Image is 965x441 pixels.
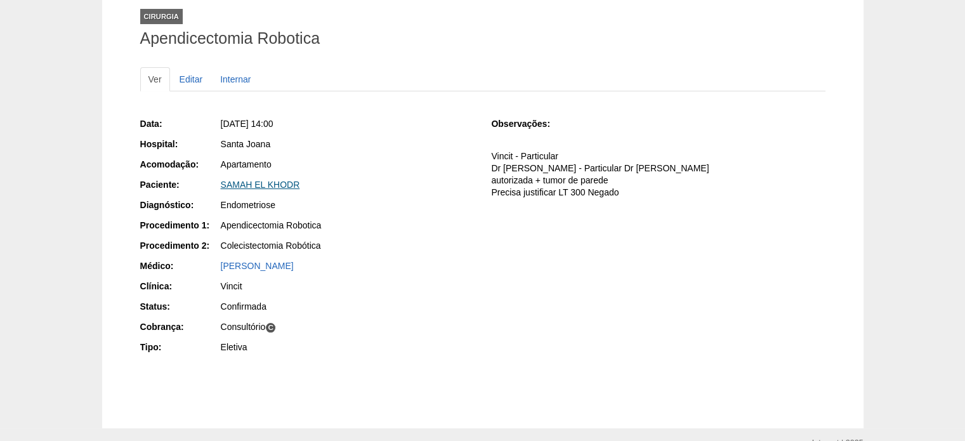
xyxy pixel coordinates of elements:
[140,138,220,150] div: Hospital:
[140,320,220,333] div: Cobrança:
[212,67,259,91] a: Internar
[221,280,474,293] div: Vincit
[221,341,474,353] div: Eletiva
[140,199,220,211] div: Diagnóstico:
[140,219,220,232] div: Procedimento 1:
[491,117,570,130] div: Observações:
[140,178,220,191] div: Paciente:
[221,320,474,333] div: Consultório
[491,150,825,199] p: Vincit - Particular Dr [PERSON_NAME] - Particular Dr [PERSON_NAME] autorizada + tumor de parede P...
[221,239,474,252] div: Colecistectomia Robótica
[221,180,300,190] a: SAMAH EL KHODR
[140,9,183,24] div: Cirurgia
[140,280,220,293] div: Clínica:
[265,322,276,333] span: C
[221,219,474,232] div: Apendicectomia Robotica
[140,260,220,272] div: Médico:
[221,119,273,129] span: [DATE] 14:00
[140,67,170,91] a: Ver
[140,30,825,46] h1: Apendicectomia Robotica
[140,158,220,171] div: Acomodação:
[140,239,220,252] div: Procedimento 2:
[221,138,474,150] div: Santa Joana
[171,67,211,91] a: Editar
[221,261,294,271] a: [PERSON_NAME]
[140,341,220,353] div: Tipo:
[221,158,474,171] div: Apartamento
[221,199,474,211] div: Endometriose
[140,300,220,313] div: Status:
[140,117,220,130] div: Data:
[221,300,474,313] div: Confirmada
